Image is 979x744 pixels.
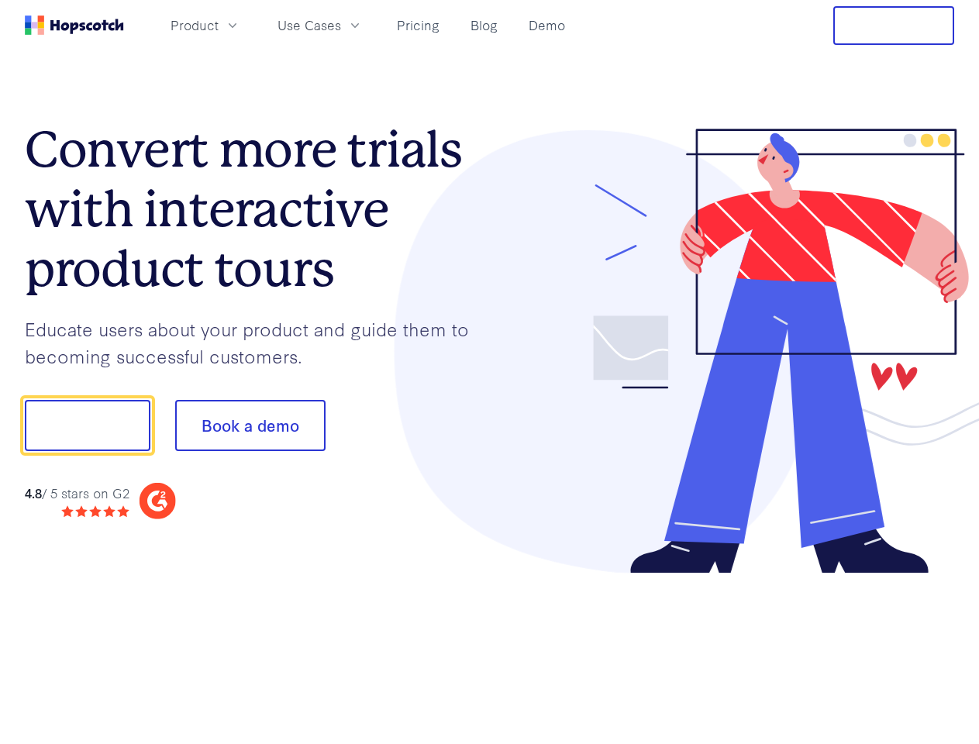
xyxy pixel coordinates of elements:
span: Use Cases [277,15,341,35]
button: Show me! [25,400,150,451]
div: / 5 stars on G2 [25,484,129,503]
span: Product [171,15,219,35]
button: Free Trial [833,6,954,45]
button: Product [161,12,250,38]
h1: Convert more trials with interactive product tours [25,120,490,298]
button: Book a demo [175,400,326,451]
strong: 4.8 [25,484,42,501]
a: Demo [522,12,571,38]
a: Home [25,15,124,35]
a: Blog [464,12,504,38]
p: Educate users about your product and guide them to becoming successful customers. [25,315,490,369]
a: Pricing [391,12,446,38]
button: Use Cases [268,12,372,38]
